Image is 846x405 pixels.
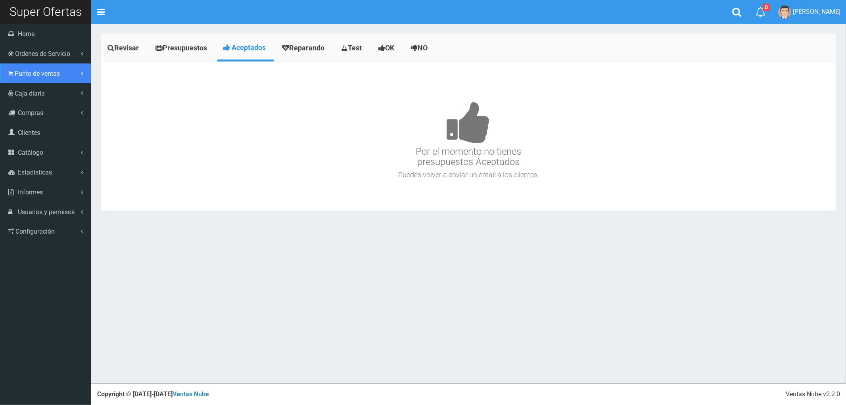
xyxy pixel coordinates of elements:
[18,188,43,196] span: Informes
[217,36,274,60] a: Aceptados
[173,390,209,398] a: Ventas Nube
[335,36,370,60] a: Test
[18,169,52,176] span: Estadisticas
[149,36,215,60] a: Presupuestos
[372,36,403,60] a: OK
[163,44,207,52] span: Presupuestos
[418,44,428,52] span: NO
[18,109,43,117] span: Compras
[385,44,394,52] span: OK
[405,36,436,60] a: NO
[232,43,266,52] span: Aceptados
[101,36,147,60] a: Revisar
[15,90,45,97] span: Caja diaria
[289,44,324,52] span: Reparando
[15,228,55,235] span: Configuración
[103,171,834,179] h4: Puedes volver a enviar un email a los clientes.
[348,44,362,52] span: Test
[18,30,35,38] span: Home
[10,5,82,19] span: Super Ofertas
[276,36,333,60] a: Reparando
[793,8,840,15] span: [PERSON_NAME]
[18,129,40,136] span: Clientes
[103,78,834,167] h3: Por el momento no tienes presupuestos Aceptados
[15,50,70,58] span: Ordenes de Servicio
[15,70,60,77] span: Punto de ventas
[763,4,770,11] span: 0
[18,208,75,216] span: Usuarios y permisos
[778,6,791,19] img: User Image
[97,390,209,398] strong: Copyright © [DATE]-[DATE]
[114,44,139,52] span: Revisar
[786,390,840,399] div: Ventas Nube v2.2.0
[18,149,43,156] span: Catálogo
